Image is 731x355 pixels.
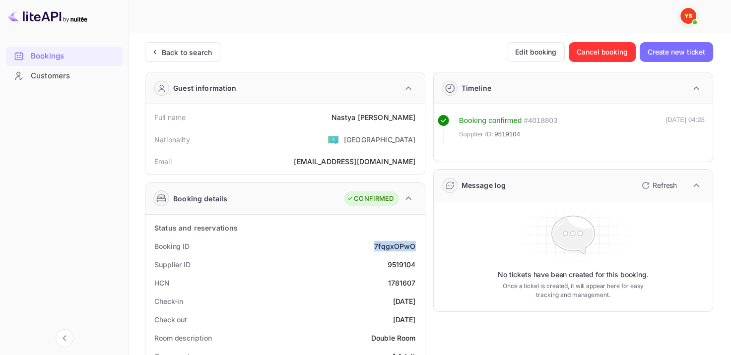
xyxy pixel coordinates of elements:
div: Customers [31,70,118,82]
div: Nastya [PERSON_NAME] [331,112,415,122]
img: Yandex Support [680,8,696,24]
a: Customers [6,66,123,85]
button: Collapse navigation [56,329,73,347]
div: Full name [154,112,186,122]
button: Cancel booking [569,42,636,62]
div: Status and reservations [154,223,238,233]
div: Booking confirmed [459,115,522,126]
div: [DATE] 04:28 [665,115,705,144]
button: Create new ticket [640,42,713,62]
p: Refresh [653,180,677,190]
button: Edit booking [507,42,565,62]
div: Message log [462,180,506,190]
div: Guest information [173,83,237,93]
div: # 4018803 [524,115,557,126]
span: Supplier ID: [459,129,494,139]
div: HCN [154,278,170,288]
div: Bookings [6,47,123,66]
div: 7fqgxOPwO [374,241,415,251]
div: Nationality [154,134,190,145]
div: [EMAIL_ADDRESS][DOMAIN_NAME] [294,156,415,167]
div: CONFIRMED [346,194,394,204]
div: Check-in [154,296,183,306]
div: Customers [6,66,123,86]
div: Bookings [31,51,118,62]
div: Email [154,156,172,167]
div: Booking details [173,193,227,204]
div: [DATE] [393,296,416,306]
div: 9519104 [387,259,415,270]
div: Room description [154,333,211,343]
div: Back to search [162,47,212,58]
button: Refresh [636,177,681,193]
p: No tickets have been created for this booking. [498,270,649,280]
div: Timeline [462,83,491,93]
span: 9519104 [494,129,520,139]
div: [DATE] [393,314,416,325]
div: 1781607 [388,278,415,288]
p: Once a ticket is created, it will appear here for easy tracking and management. [498,282,648,299]
div: Booking ID [154,241,190,251]
div: Double Room [371,333,416,343]
div: [GEOGRAPHIC_DATA] [344,134,416,145]
img: LiteAPI logo [8,8,87,24]
div: Check out [154,314,187,325]
span: United States [328,130,339,148]
a: Bookings [6,47,123,65]
div: Supplier ID [154,259,191,270]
